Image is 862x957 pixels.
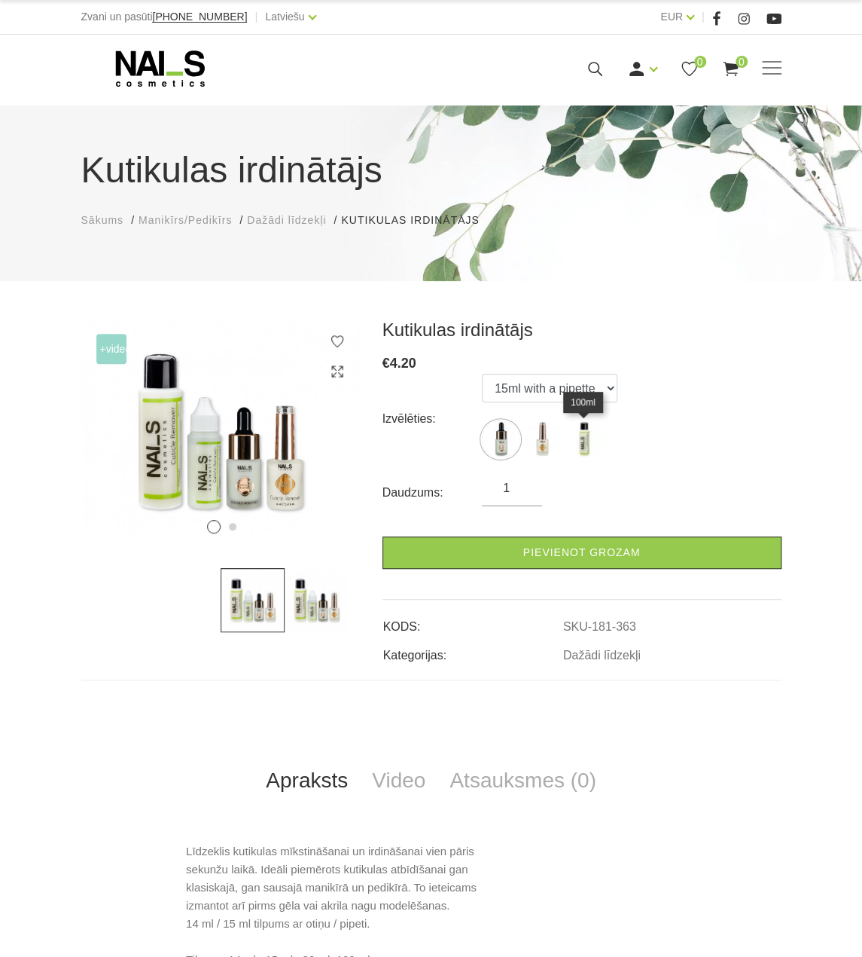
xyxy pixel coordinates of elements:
[382,319,781,341] h3: Kutikulas irdinātājs
[229,523,236,530] button: 2 of 2
[96,334,126,364] span: +Video
[254,8,257,26] span: |
[81,214,124,226] span: Sākums
[139,214,232,226] span: Manikīrs/Pedikīrs
[523,420,561,458] img: ...
[221,568,285,632] img: ...
[563,620,636,634] a: SKU-181-363
[382,356,390,371] span: €
[247,212,326,228] a: Dažādi līdzekļi
[360,756,437,806] a: Video
[382,636,562,665] td: Kategorijas:
[382,537,781,569] a: Pievienot grozam
[81,8,248,26] div: Zvani un pasūti
[660,8,683,26] a: EUR
[437,756,608,806] a: Atsauksmes (0)
[736,56,748,68] span: 0
[382,607,562,636] td: KODS:
[139,212,232,228] a: Manikīrs/Pedikīrs
[81,212,124,228] a: Sākums
[207,520,221,534] button: 1 of 2
[254,756,360,806] a: Apraksts
[680,60,699,78] a: 0
[285,568,349,632] img: ...
[721,60,740,78] a: 0
[565,420,602,458] img: ...
[247,214,326,226] span: Dažādi līdzekļi
[382,481,483,505] div: Daudzums:
[382,407,483,431] div: Izvēlēties:
[694,56,706,68] span: 0
[482,420,519,458] img: ...
[341,212,494,228] li: Kutikulas irdinātājs
[81,143,781,197] h1: Kutikulas irdinātājs
[152,11,247,23] a: [PHONE_NUMBER]
[81,319,360,546] img: ...
[265,8,304,26] a: Latviešu
[702,8,705,26] span: |
[390,356,416,371] span: 4.20
[563,649,641,662] a: Dažādi līdzekļi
